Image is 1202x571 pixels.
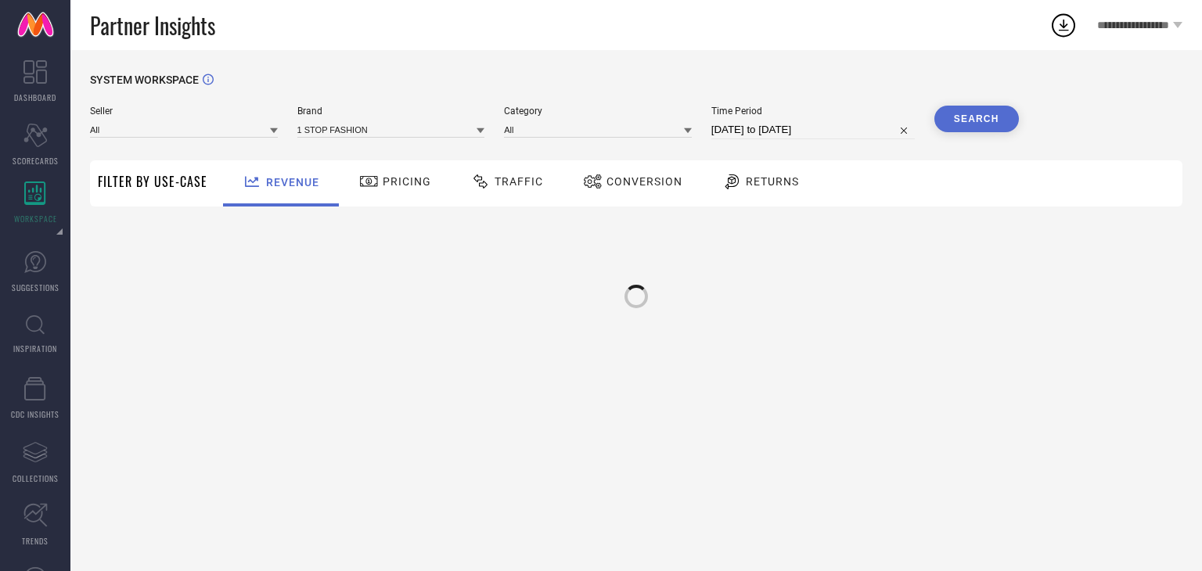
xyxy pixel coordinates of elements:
[90,9,215,41] span: Partner Insights
[13,472,59,484] span: COLLECTIONS
[90,106,278,117] span: Seller
[504,106,692,117] span: Category
[495,175,543,188] span: Traffic
[746,175,799,188] span: Returns
[11,408,59,420] span: CDC INSIGHTS
[14,213,57,224] span: WORKSPACE
[98,172,207,191] span: Filter By Use-Case
[383,175,431,188] span: Pricing
[711,120,915,139] input: Select time period
[13,155,59,167] span: SCORECARDS
[934,106,1019,132] button: Search
[266,176,319,189] span: Revenue
[90,74,199,86] span: SYSTEM WORKSPACE
[22,535,49,547] span: TRENDS
[14,92,56,103] span: DASHBOARD
[297,106,485,117] span: Brand
[711,106,915,117] span: Time Period
[1049,11,1078,39] div: Open download list
[12,282,59,293] span: SUGGESTIONS
[606,175,682,188] span: Conversion
[13,343,57,354] span: INSPIRATION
